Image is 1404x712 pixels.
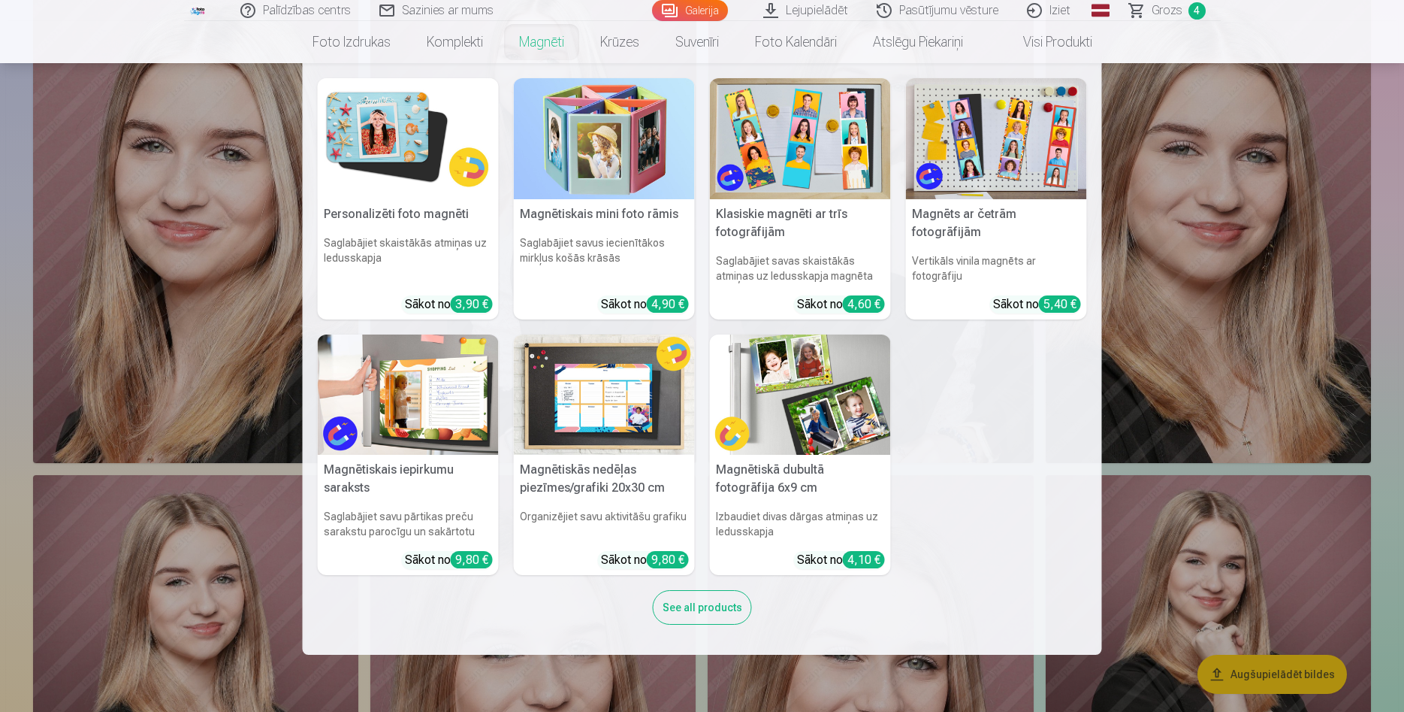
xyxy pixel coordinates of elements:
h5: Magnētiskais mini foto rāmis [514,199,695,229]
h6: Saglabājiet savu pārtikas preču sarakstu parocīgu un sakārtotu [318,503,499,545]
a: Magnētiskā dubultā fotogrāfija 6x9 cmMagnētiskā dubultā fotogrāfija 6x9 cmIzbaudiet divas dārgas ... [710,335,891,576]
a: Personalizēti foto magnētiPersonalizēti foto magnētiSaglabājiet skaistākās atmiņas uz ledusskapja... [318,78,499,320]
a: Foto izdrukas [294,21,409,63]
a: See all products [653,598,752,614]
a: Visi produkti [981,21,1110,63]
div: 4,60 € [843,295,885,313]
a: Komplekti [409,21,501,63]
h6: Organizējiet savu aktivitāšu grafiku [514,503,695,545]
h6: Saglabājiet savus iecienītākos mirkļus košās krāsās [514,229,695,289]
img: Magnētiskās nedēļas piezīmes/grafiki 20x30 cm [514,335,695,456]
div: 3,90 € [451,295,493,313]
div: Sākot no [601,295,689,314]
div: Sākot no [797,551,885,569]
div: See all products [653,590,752,625]
div: Sākot no [797,295,885,314]
h5: Personalizēti foto magnēti [318,199,499,229]
a: Klasiskie magnēti ar trīs fotogrāfijāmKlasiskie magnēti ar trīs fotogrāfijāmSaglabājiet savas ska... [710,78,891,320]
div: 4,90 € [647,295,689,313]
span: 4 [1188,2,1206,20]
img: Klasiskie magnēti ar trīs fotogrāfijām [710,78,891,199]
a: Krūzes [582,21,657,63]
div: Sākot no [405,295,493,314]
img: Magnētiskais mini foto rāmis [514,78,695,199]
img: Magnētiskais iepirkumu saraksts [318,335,499,456]
h5: Magnētiskās nedēļas piezīmes/grafiki 20x30 cm [514,455,695,503]
a: Magnēts ar četrām fotogrāfijāmMagnēts ar četrām fotogrāfijāmVertikāls vinila magnēts ar fotogrāfi... [906,78,1087,320]
a: Magnēti [501,21,582,63]
div: Sākot no [405,551,493,569]
div: 9,80 € [647,551,689,568]
h5: Klasiskie magnēti ar trīs fotogrāfijām [710,199,891,247]
h5: Magnētiskā dubultā fotogrāfija 6x9 cm [710,455,891,503]
div: 5,40 € [1039,295,1081,313]
a: Suvenīri [657,21,737,63]
h6: Saglabājiet skaistākās atmiņas uz ledusskapja [318,229,499,289]
img: /fa1 [190,6,207,15]
a: Magnētiskās nedēļas piezīmes/grafiki 20x30 cmMagnētiskās nedēļas piezīmes/grafiki 20x30 cmOrganiz... [514,335,695,576]
h5: Magnēts ar četrām fotogrāfijām [906,199,1087,247]
div: 4,10 € [843,551,885,568]
a: Magnētiskais mini foto rāmisMagnētiskais mini foto rāmisSaglabājiet savus iecienītākos mirkļus ko... [514,78,695,320]
a: Atslēgu piekariņi [855,21,981,63]
h6: Saglabājiet savas skaistākās atmiņas uz ledusskapja magnēta [710,247,891,289]
img: Personalizēti foto magnēti [318,78,499,199]
a: Foto kalendāri [737,21,855,63]
img: Magnētiskā dubultā fotogrāfija 6x9 cm [710,335,891,456]
img: Magnēts ar četrām fotogrāfijām [906,78,1087,199]
h5: Magnētiskais iepirkumu saraksts [318,455,499,503]
a: Magnētiskais iepirkumu sarakstsMagnētiskais iepirkumu sarakstsSaglabājiet savu pārtikas preču sar... [318,335,499,576]
h6: Izbaudiet divas dārgas atmiņas uz ledusskapja [710,503,891,545]
h6: Vertikāls vinila magnēts ar fotogrāfiju [906,247,1087,289]
div: 9,80 € [451,551,493,568]
div: Sākot no [993,295,1081,314]
div: Sākot no [601,551,689,569]
span: Grozs [1152,2,1182,20]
